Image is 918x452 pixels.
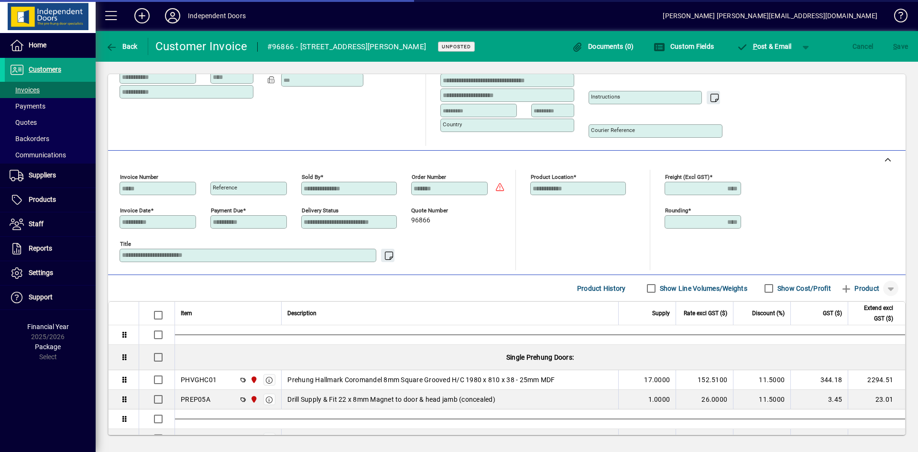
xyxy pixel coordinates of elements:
[848,429,905,449] td: 134.97
[531,174,573,180] mat-label: Product location
[733,429,790,449] td: 11.5000
[5,131,96,147] a: Backorders
[887,2,906,33] a: Knowledge Base
[211,207,243,214] mat-label: Payment due
[776,284,831,293] label: Show Cost/Profit
[663,8,877,23] div: [PERSON_NAME] [PERSON_NAME][EMAIL_ADDRESS][DOMAIN_NAME]
[106,43,138,50] span: Back
[287,434,555,443] span: Prehung Hallmark Coromandel 8mm Square Grooved H/C 1980 x 810 x 38 - 25mm MDF
[5,164,96,187] a: Suppliers
[248,394,259,405] span: Christchurch
[5,98,96,114] a: Payments
[181,434,217,443] div: PHVGHC01
[848,370,905,390] td: 2294.51
[127,7,157,24] button: Add
[665,174,710,180] mat-label: Freight (excl GST)
[442,44,471,50] span: Unposted
[665,207,688,214] mat-label: Rounding
[569,38,636,55] button: Documents (0)
[29,66,61,73] span: Customers
[10,119,37,126] span: Quotes
[823,308,842,319] span: GST ($)
[29,244,52,252] span: Reports
[120,207,151,214] mat-label: Invoice date
[181,375,217,385] div: PHVGHC01
[790,370,848,390] td: 344.18
[29,196,56,203] span: Products
[732,38,797,55] button: Post & Email
[411,208,469,214] span: Quote number
[5,237,96,261] a: Reports
[893,43,897,50] span: S
[573,280,630,297] button: Product History
[29,171,56,179] span: Suppliers
[5,261,96,285] a: Settings
[10,102,45,110] span: Payments
[733,370,790,390] td: 11.5000
[287,375,555,385] span: Prehung Hallmark Coromandel 8mm Square Grooved H/C 1980 x 810 x 38 - 25mm MDF
[752,308,785,319] span: Discount (%)
[654,43,714,50] span: Custom Fields
[287,308,317,319] span: Description
[684,308,727,319] span: Rate excl GST ($)
[790,429,848,449] td: 20.25
[682,375,727,385] div: 152.5100
[854,303,893,324] span: Extend excl GST ($)
[572,43,634,50] span: Documents (0)
[682,395,727,404] div: 26.0000
[213,184,237,191] mat-label: Reference
[96,38,148,55] app-page-header-button: Back
[5,286,96,309] a: Support
[120,174,158,180] mat-label: Invoice number
[5,147,96,163] a: Communications
[733,390,790,409] td: 11.5000
[443,121,462,128] mat-label: Country
[27,323,69,331] span: Financial Year
[29,41,46,49] span: Home
[790,390,848,409] td: 3.45
[267,39,426,55] div: #96866 - [STREET_ADDRESS][PERSON_NAME]
[648,395,670,404] span: 1.0000
[302,207,339,214] mat-label: Delivery status
[841,281,879,296] span: Product
[893,39,908,54] span: ave
[651,38,716,55] button: Custom Fields
[644,375,670,385] span: 17.0000
[412,174,446,180] mat-label: Order number
[155,39,248,54] div: Customer Invoice
[29,220,44,228] span: Staff
[302,174,320,180] mat-label: Sold by
[188,8,246,23] div: Independent Doors
[848,390,905,409] td: 23.01
[175,345,905,370] div: Single Prehung Doors:
[658,284,747,293] label: Show Line Volumes/Weights
[103,38,140,55] button: Back
[591,93,620,100] mat-label: Instructions
[157,7,188,24] button: Profile
[5,212,96,236] a: Staff
[836,280,884,297] button: Product
[287,395,495,404] span: Drill Supply & Fit 22 x 8mm Magnet to door & head jamb (concealed)
[591,127,635,133] mat-label: Courier Reference
[29,269,53,276] span: Settings
[10,135,49,143] span: Backorders
[5,82,96,98] a: Invoices
[577,281,626,296] span: Product History
[120,241,131,247] mat-label: Title
[648,434,670,443] span: 1.0000
[5,114,96,131] a: Quotes
[411,217,430,224] span: 96866
[891,38,910,55] button: Save
[652,308,670,319] span: Supply
[248,375,259,385] span: Christchurch
[248,433,259,444] span: Christchurch
[181,395,210,404] div: PREP05A
[753,43,757,50] span: P
[5,33,96,57] a: Home
[682,434,727,443] div: 152.5100
[5,188,96,212] a: Products
[181,308,192,319] span: Item
[10,151,66,159] span: Communications
[29,293,53,301] span: Support
[10,86,40,94] span: Invoices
